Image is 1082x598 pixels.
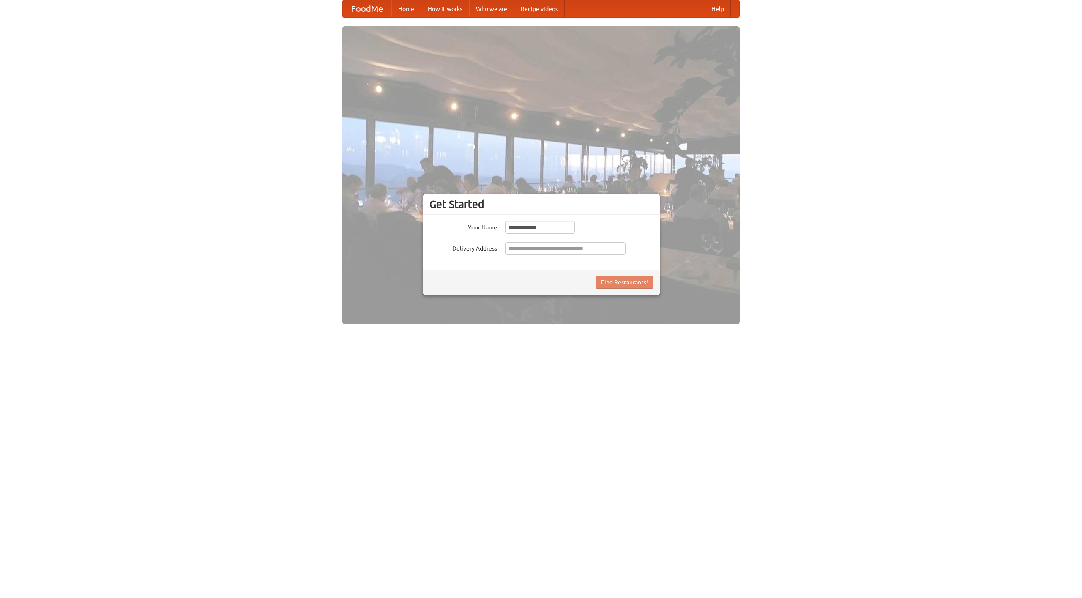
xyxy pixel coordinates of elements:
button: Find Restaurants! [596,276,653,289]
a: Recipe videos [514,0,565,17]
a: Help [705,0,731,17]
label: Delivery Address [429,242,497,253]
a: How it works [421,0,469,17]
h3: Get Started [429,198,653,210]
a: Home [391,0,421,17]
a: Who we are [469,0,514,17]
label: Your Name [429,221,497,232]
a: FoodMe [343,0,391,17]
